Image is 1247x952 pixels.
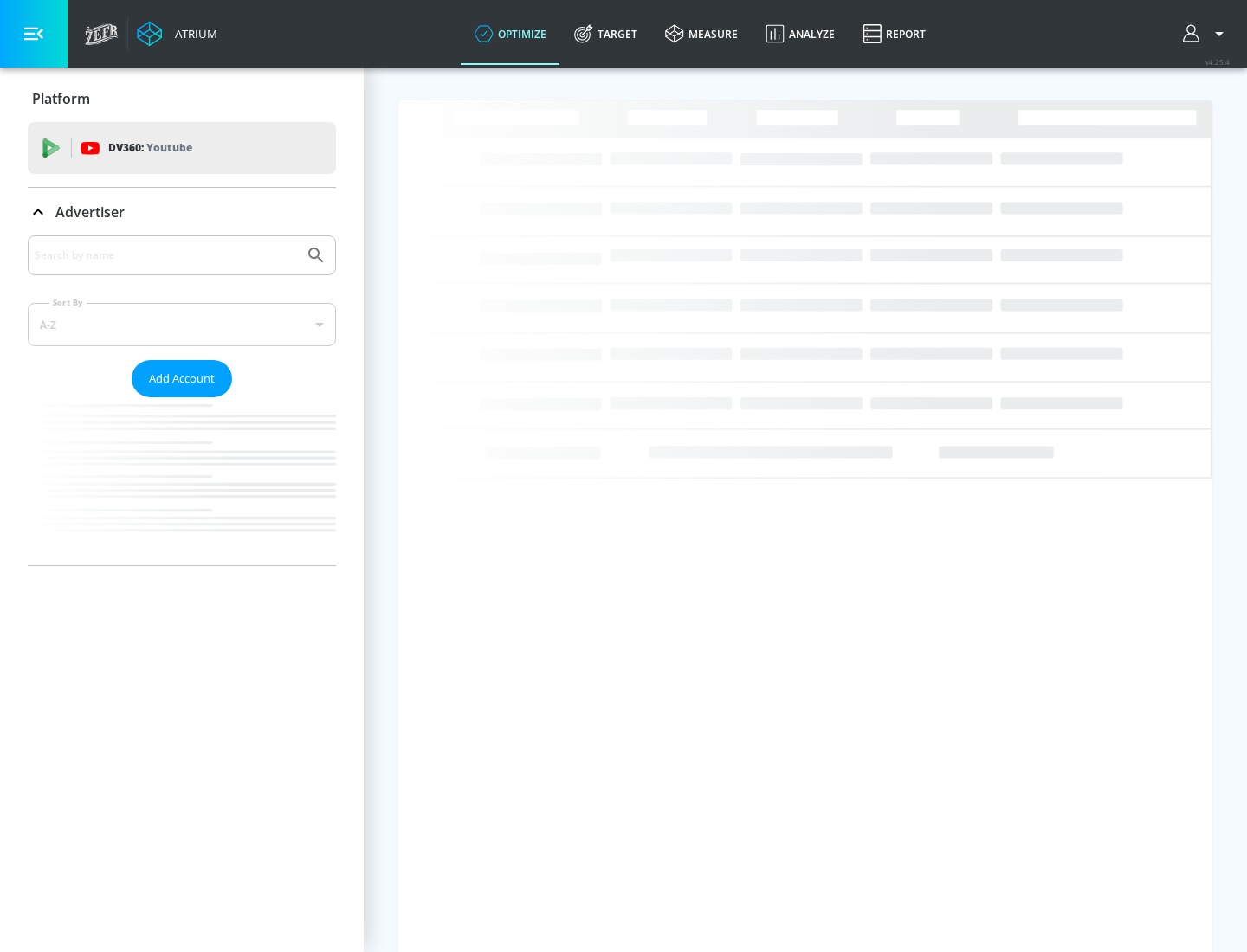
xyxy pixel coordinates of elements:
[146,138,192,157] p: Youtube
[108,138,192,158] p: DV360:
[168,26,217,42] div: Atrium
[28,397,336,565] nav: list of Advertiser
[28,188,336,236] div: Advertiser
[137,21,217,47] a: Atrium
[1205,57,1230,67] span: v 4.25.4
[149,369,215,389] span: Add Account
[849,3,940,65] a: Report
[28,122,336,174] div: DV360: Youtube
[28,235,336,565] div: Advertiser
[28,303,336,346] div: A-Z
[132,360,232,397] button: Add Account
[35,244,297,267] input: Search by name
[49,297,87,308] label: Sort By
[55,203,125,222] p: Advertiser
[32,89,90,108] p: Platform
[461,3,560,65] a: optimize
[560,3,651,65] a: Target
[651,3,752,65] a: measure
[28,74,336,123] div: Platform
[752,3,849,65] a: Analyze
